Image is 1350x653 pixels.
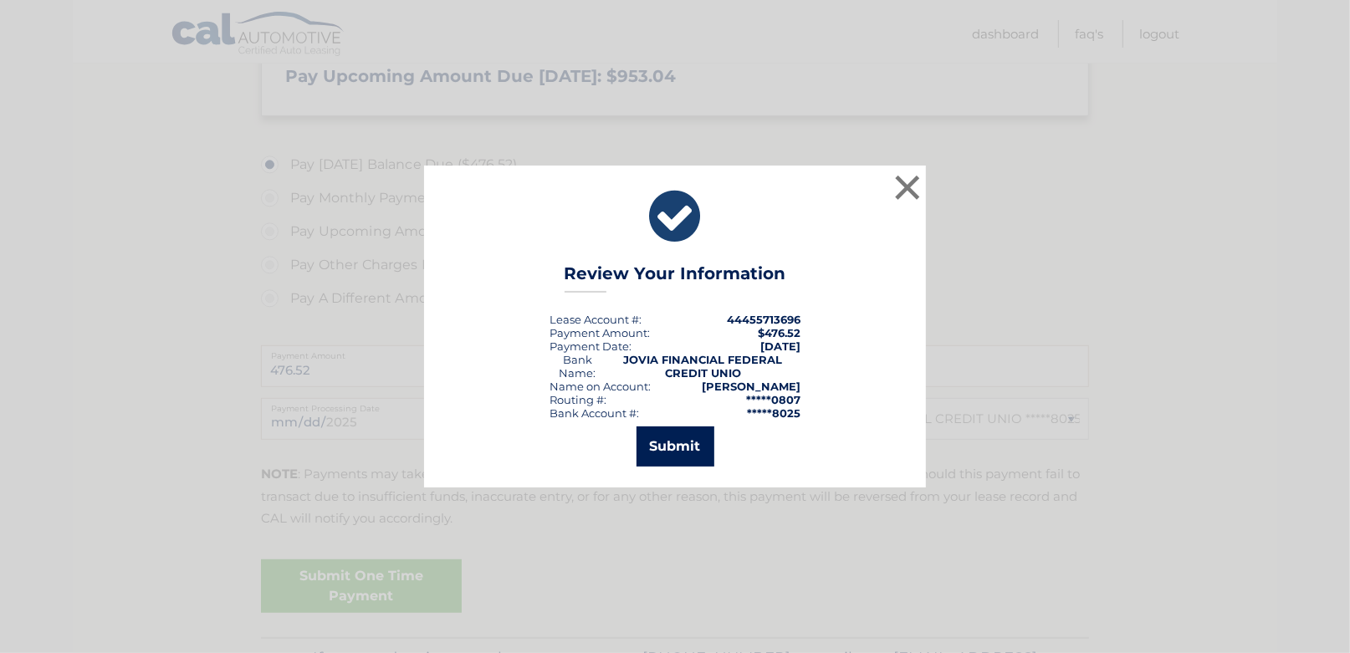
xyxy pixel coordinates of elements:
h3: Review Your Information [565,263,786,293]
div: Routing #: [550,393,606,406]
strong: 44455713696 [727,313,800,326]
div: Payment Amount: [550,326,650,339]
button: × [891,171,924,204]
div: Name on Account: [550,380,651,393]
span: Payment Date [550,339,629,353]
span: [DATE] [760,339,800,353]
div: Lease Account #: [550,313,642,326]
div: : [550,339,632,353]
span: $476.52 [758,326,800,339]
div: Bank Account #: [550,406,639,420]
strong: [PERSON_NAME] [702,380,800,393]
strong: JOVIA FINANCIAL FEDERAL CREDIT UNIO [624,353,783,380]
div: Bank Name: [550,353,606,380]
button: Submit [637,426,714,467]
